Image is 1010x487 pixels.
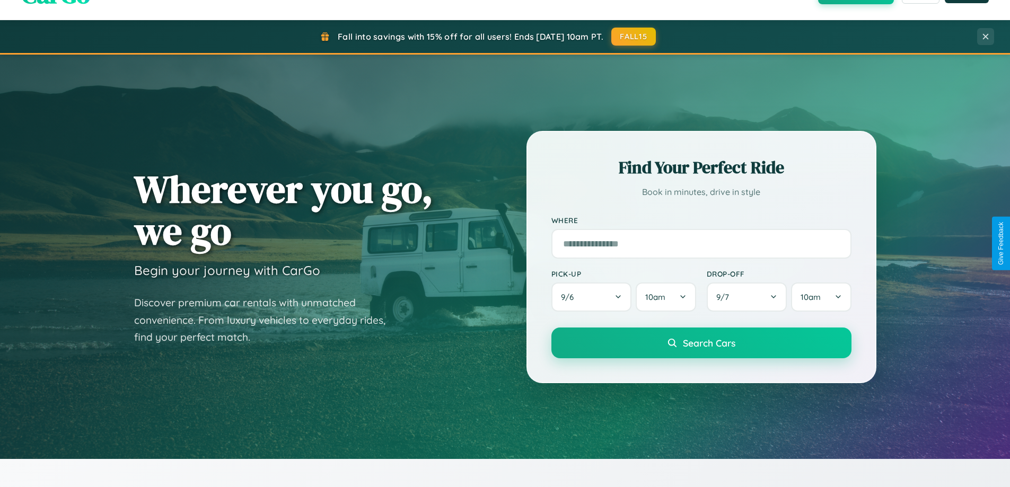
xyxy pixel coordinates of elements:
button: 9/6 [551,282,632,312]
h3: Begin your journey with CarGo [134,262,320,278]
button: 9/7 [707,282,787,312]
span: 9 / 6 [561,292,579,302]
button: 10am [791,282,851,312]
label: Drop-off [707,269,851,278]
h1: Wherever you go, we go [134,168,433,252]
span: Fall into savings with 15% off for all users! Ends [DATE] 10am PT. [338,31,603,42]
span: 10am [645,292,665,302]
span: Search Cars [683,337,735,349]
label: Pick-up [551,269,696,278]
div: Give Feedback [997,222,1005,265]
span: 10am [801,292,821,302]
p: Discover premium car rentals with unmatched convenience. From luxury vehicles to everyday rides, ... [134,294,399,346]
label: Where [551,216,851,225]
h2: Find Your Perfect Ride [551,156,851,179]
p: Book in minutes, drive in style [551,184,851,200]
button: 10am [636,282,696,312]
button: FALL15 [611,28,656,46]
span: 9 / 7 [716,292,734,302]
button: Search Cars [551,327,851,358]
